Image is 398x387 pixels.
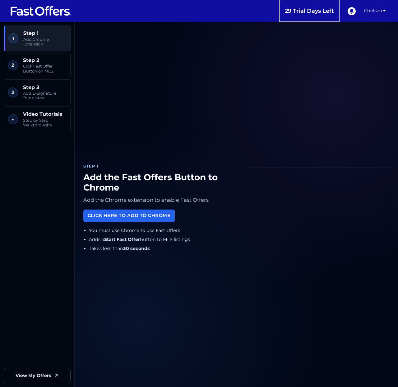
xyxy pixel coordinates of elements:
li: Takes less than [89,245,237,252]
span: Step by Step Walkthroughs [23,118,66,128]
span: Add E-Signature Templates [23,91,66,101]
h1: Add the Fast Offers Button to Chrome [83,172,237,193]
span: View My Offers [16,372,51,379]
a: 1 Step 1 Add Chrome Extension [4,26,71,51]
span: 1 [8,33,18,43]
a: View My Offers [4,368,71,383]
li: You must use Chrome to use Fast Offers [89,227,237,234]
span: 2 [8,60,18,70]
div: Step 1 [83,163,237,169]
a: 3 Step 3 Add E-Signature Templates [4,79,71,105]
a: 2 Step 2 Click Fast Offer Button on MLS [4,53,71,78]
a: ▶︎ Video Tutorials Step by Step Walkthroughs [4,106,71,132]
span: 3 [8,87,18,97]
span: Click Fast Offer Button on MLS [23,64,66,73]
span: Add Chrome Extension [23,37,66,47]
a: 29 Trial Days Left [280,4,339,18]
span: ▶︎ [8,114,18,124]
a: Click Here to Add to Chrome [83,210,175,222]
iframe: Fast Offers Chrome Extension [247,168,393,250]
p: Add the Chrome extension to enable Fast Offers [83,196,237,205]
span: Step 3 [23,84,66,90]
strong: Start Fast Offer [104,237,140,242]
span: Video Tutorials [23,111,66,117]
strong: 30 seconds [123,246,150,251]
span: Step 2 [23,57,66,63]
span: Step 1 [23,30,66,36]
li: Adds a button to MLS listings [89,236,237,243]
